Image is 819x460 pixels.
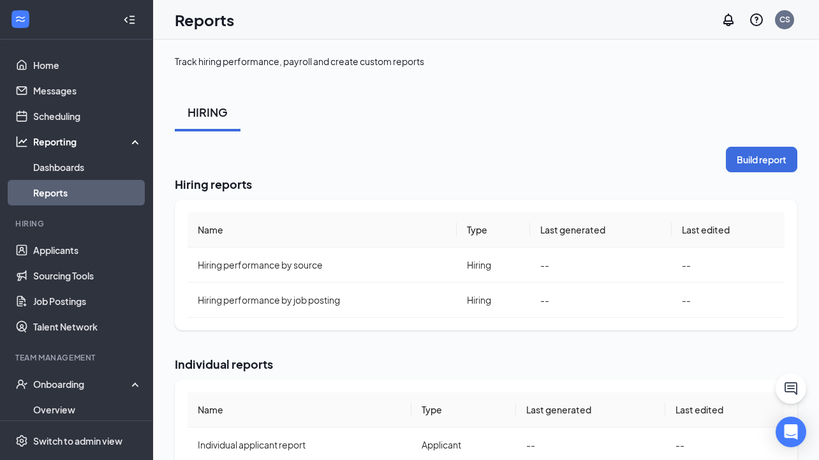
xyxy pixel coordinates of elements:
h1: Reports [175,9,234,31]
svg: Notifications [721,12,736,27]
div: Team Management [15,352,140,363]
a: Applicants [33,237,142,263]
svg: Settings [15,434,28,447]
th: Name [188,212,457,248]
div: Switch to admin view [33,434,122,447]
h2: Individual reports [175,356,797,372]
a: Overview [33,397,142,422]
a: Reports [33,180,142,205]
td: -- [530,248,672,283]
a: Talent Network [33,314,142,339]
svg: WorkstreamLogo [14,13,27,26]
a: Scheduling [33,103,142,129]
button: ChatActive [776,373,806,404]
svg: Collapse [123,13,136,26]
th: Last edited [665,392,785,427]
td: -- [672,248,785,283]
div: Reporting [33,135,143,148]
a: Sourcing Tools [33,263,142,288]
span: Hiring performance by source [198,259,323,271]
th: Last edited [672,212,785,248]
span: Individual applicant report [198,439,306,450]
td: Hiring [457,283,531,318]
a: Job Postings [33,288,142,314]
a: Messages [33,78,142,103]
a: Home [33,52,142,78]
svg: QuestionInfo [749,12,764,27]
th: Type [457,212,531,248]
a: Dashboards [33,154,142,180]
h2: Hiring reports [175,176,797,192]
th: Last generated [530,212,672,248]
td: -- [530,283,672,318]
td: Hiring [457,248,531,283]
svg: Analysis [15,135,28,148]
span: Hiring performance by job posting [198,294,340,306]
div: CS [779,14,790,25]
div: HIRING [188,104,228,120]
svg: ChatActive [783,381,799,396]
div: Hiring [15,218,140,229]
td: -- [672,283,785,318]
svg: UserCheck [15,378,28,390]
div: Open Intercom Messenger [776,417,806,447]
th: Type [411,392,516,427]
div: Onboarding [33,378,131,390]
th: Last generated [516,392,665,427]
div: Track hiring performance, payroll and create custom reports [175,55,424,68]
th: Name [188,392,411,427]
button: Build report [726,147,797,172]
